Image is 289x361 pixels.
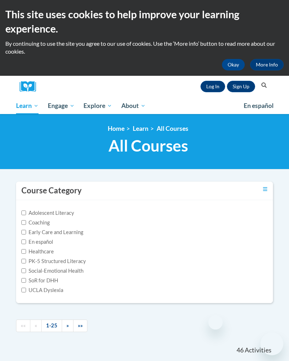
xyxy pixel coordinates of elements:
[5,7,284,36] h2: This site uses cookies to help improve your learning experience.
[21,286,63,294] label: UCLA Dyslexia
[21,219,50,227] label: Coaching
[41,320,62,332] a: 1-25
[244,102,274,109] span: En español
[20,81,41,92] img: Logo brand
[21,185,82,196] h3: Course Category
[250,59,284,70] a: More Info
[5,40,284,55] p: By continuing to use the site you agree to our use of cookies. Use the ‘More info’ button to read...
[21,267,83,275] label: Social-Emotional Health
[208,315,223,330] iframe: Close message
[21,278,26,283] input: Checkbox for Options
[21,228,83,236] label: Early Care and Learning
[78,322,83,328] span: »»
[73,320,87,332] a: End
[21,257,86,265] label: PK-5 Structured Literacy
[83,102,112,110] span: Explore
[263,185,268,193] a: Toggle collapse
[16,102,39,110] span: Learn
[48,102,75,110] span: Engage
[239,98,278,113] a: En español
[201,81,225,92] a: Log In
[21,220,26,225] input: Checkbox for Options
[237,346,244,354] span: 46
[79,98,117,114] a: Explore
[21,268,26,273] input: Checkbox for Options
[30,320,42,332] a: Previous
[21,209,74,217] label: Adolescent Literacy
[16,320,30,332] a: Begining
[21,259,26,263] input: Checkbox for Options
[133,125,148,132] a: Learn
[121,102,146,110] span: About
[157,125,188,132] a: All Courses
[21,211,26,215] input: Checkbox for Options
[117,98,150,114] a: About
[11,98,278,114] div: Main menu
[227,81,255,92] a: Register
[21,249,26,254] input: Checkbox for Options
[11,98,43,114] a: Learn
[21,238,53,246] label: En español
[21,288,26,292] input: Checkbox for Options
[21,230,26,234] input: Checkbox for Options
[222,59,245,70] button: Okay
[21,239,26,244] input: Checkbox for Options
[21,248,54,256] label: Healthcare
[245,346,272,354] span: Activities
[20,81,41,92] a: Cox Campus
[260,332,283,355] iframe: Button to launch messaging window
[66,322,69,328] span: »
[108,136,188,155] span: All Courses
[62,320,73,332] a: Next
[21,322,26,328] span: ««
[35,322,37,328] span: «
[21,277,58,285] label: SoR for DHH
[108,125,125,132] a: Home
[259,81,269,90] button: Search
[43,98,79,114] a: Engage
